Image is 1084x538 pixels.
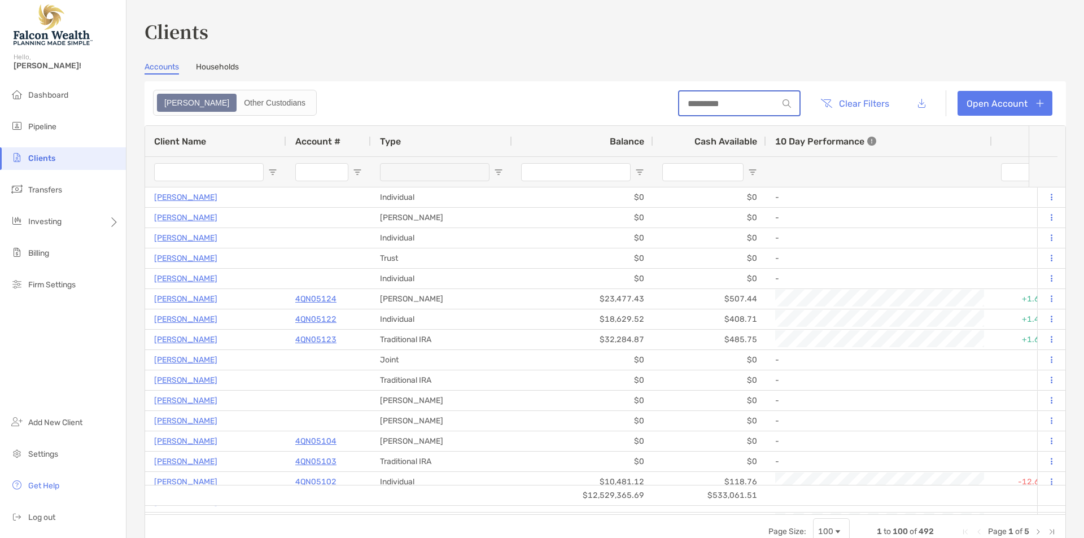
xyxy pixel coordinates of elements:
span: Account # [295,136,340,147]
span: Add New Client [28,418,82,427]
div: 0% [992,269,1060,288]
p: [PERSON_NAME] [154,211,217,225]
div: Traditional IRA [371,452,512,471]
a: [PERSON_NAME] [154,454,217,469]
a: 4QN05104 [295,434,336,448]
div: Last Page [1047,527,1056,536]
div: Zoe [158,95,235,111]
div: 0% [992,391,1060,410]
button: Open Filter Menu [353,168,362,177]
a: [PERSON_NAME] [154,333,217,347]
p: [PERSON_NAME] [154,292,217,306]
div: $0 [653,411,766,431]
div: $0 [512,269,653,288]
div: $0 [653,187,766,207]
div: $533,061.51 [653,485,766,505]
div: - [775,452,983,471]
div: $485.75 [653,330,766,349]
div: - [775,188,983,207]
div: $118.76 [653,472,766,492]
span: Pipeline [28,122,56,132]
div: $12,529,365.69 [512,485,653,505]
div: Individual [371,472,512,492]
span: Client Name [154,136,206,147]
div: Page Size: [768,527,806,536]
div: Traditional IRA [371,330,512,349]
p: [PERSON_NAME] [154,353,217,367]
span: 5 [1024,527,1029,536]
div: Previous Page [974,527,984,536]
div: $0 [512,370,653,390]
div: $18,629.52 [512,309,653,329]
img: get-help icon [10,478,24,492]
img: clients icon [10,151,24,164]
span: Investing [28,217,62,226]
img: transfers icon [10,182,24,196]
span: of [910,527,917,536]
div: [PERSON_NAME] [371,411,512,431]
a: [PERSON_NAME] [154,272,217,286]
div: Individual [371,269,512,288]
span: Page [988,527,1007,536]
div: $0 [512,391,653,410]
div: -12.65% [992,472,1060,492]
p: [PERSON_NAME] [154,414,217,428]
button: Clear Filters [812,91,898,116]
a: [PERSON_NAME] [154,475,217,489]
div: Next Page [1034,527,1043,536]
a: [PERSON_NAME] [154,373,217,387]
input: Cash Available Filter Input [662,163,744,181]
div: $23,477.43 [512,289,653,309]
img: billing icon [10,246,24,259]
p: 4QN05122 [295,312,336,326]
img: firm-settings icon [10,277,24,291]
img: dashboard icon [10,88,24,101]
span: to [884,527,891,536]
div: $0 [653,248,766,268]
div: 10 Day Performance [775,126,876,156]
img: input icon [783,99,791,108]
p: 4QN05123 [295,333,336,347]
div: $0 [653,228,766,248]
a: 4QN05124 [295,292,336,306]
div: - [775,432,983,450]
span: Type [380,136,401,147]
div: $0 [512,208,653,228]
p: 4QN05102 [295,475,336,489]
span: Cash Available [694,136,757,147]
a: Households [196,62,239,75]
a: [PERSON_NAME] [154,434,217,448]
div: - [775,249,983,268]
div: [PERSON_NAME] [371,208,512,228]
span: 1 [877,527,882,536]
div: Other Custodians [238,95,312,111]
a: 4QN05103 [295,454,336,469]
div: $0 [512,452,653,471]
div: - [775,371,983,390]
div: $0 [512,187,653,207]
a: [PERSON_NAME] [154,393,217,408]
div: - [775,351,983,369]
div: [PERSON_NAME] [371,431,512,451]
img: logout icon [10,510,24,523]
button: Open Filter Menu [635,168,644,177]
img: settings icon [10,447,24,460]
div: [PERSON_NAME] [371,391,512,410]
div: $0 [512,350,653,370]
div: Traditional IRA [371,370,512,390]
p: [PERSON_NAME] [154,190,217,204]
span: Settings [28,449,58,459]
span: Get Help [28,481,59,491]
div: [PERSON_NAME] [371,289,512,309]
div: $0 [653,269,766,288]
div: - [775,412,983,430]
input: Balance Filter Input [521,163,631,181]
span: Billing [28,248,49,258]
span: Transfers [28,185,62,195]
span: 1 [1008,527,1013,536]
